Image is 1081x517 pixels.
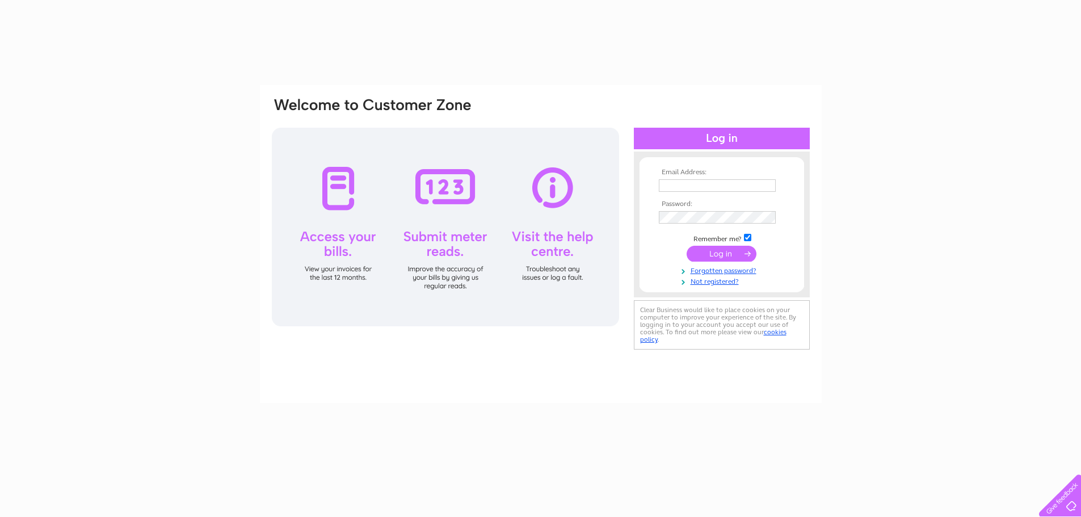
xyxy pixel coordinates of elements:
th: Email Address: [656,169,788,176]
td: Remember me? [656,232,788,243]
th: Password: [656,200,788,208]
div: Clear Business would like to place cookies on your computer to improve your experience of the sit... [634,300,810,350]
a: Forgotten password? [659,264,788,275]
a: Not registered? [659,275,788,286]
input: Submit [687,246,756,262]
a: cookies policy [640,328,786,343]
